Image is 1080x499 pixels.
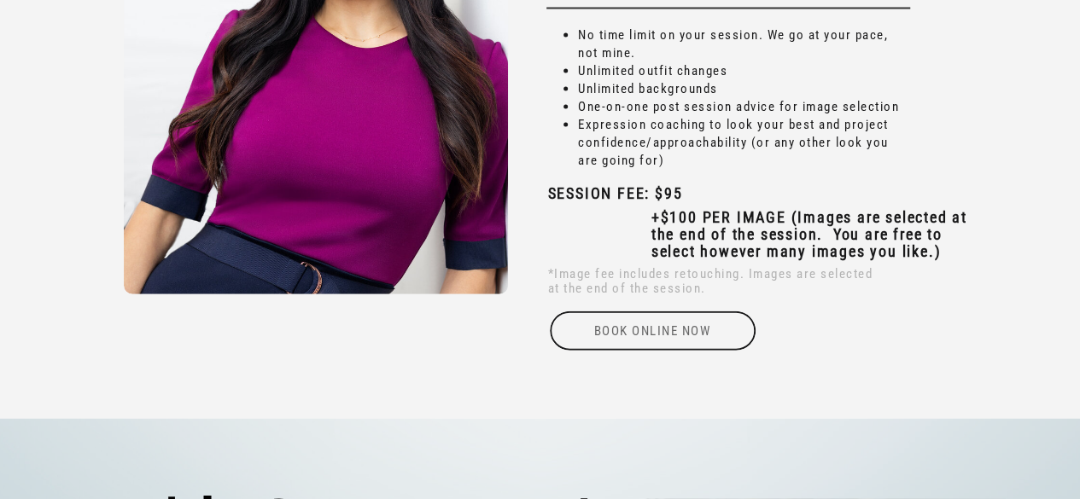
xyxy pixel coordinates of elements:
[548,311,757,351] a: Book online Now
[548,267,883,299] h3: *Image fee includes retouching. Images are selected at the end of the session.
[913,23,983,39] a: CONTACT
[577,98,910,116] li: One-on-one post session advice for image selection
[651,23,801,39] a: PORTFOLIO & PRICING
[548,184,683,202] b: SESSION FEE: $95
[577,80,910,98] li: Unlimited backgrounds
[569,23,641,39] a: HOME
[942,59,1038,89] a: Outdoor Portrait (i.e. Senior, Family)
[990,23,1032,39] a: BLOG
[577,62,910,80] li: Unlimited outfit changes
[577,116,910,170] li: Expression coaching to look your best and project confidence/approachability (or any other look y...
[651,208,967,260] b: +$100 PER IMAGE (Images are selected at the end of the session. You are free to select however ma...
[577,26,910,62] li: No time limit on your session. We go at your pace, not mine.
[821,23,894,39] a: ABOUT US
